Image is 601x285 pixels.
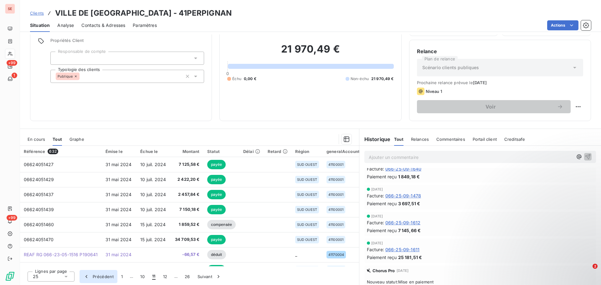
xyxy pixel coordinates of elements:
[175,191,200,198] span: 2 457,84 €
[398,254,422,261] span: 25 181,51 €
[207,235,226,244] span: payée
[371,241,383,245] span: [DATE]
[24,252,98,257] span: REAF RG 066-23-05-1516 P190641
[593,264,598,269] span: 2
[328,238,343,242] span: 41100001
[105,207,132,212] span: 31 mai 2024
[244,76,256,82] span: 0,00 €
[580,264,595,279] iframe: Intercom live chat
[207,220,236,229] span: compensée
[81,22,125,28] span: Contacts & Adresses
[297,238,317,242] span: SUD OUEST
[385,219,420,226] span: 066-25-09-1612
[24,237,54,242] span: 06624051470
[24,162,54,167] span: 06624051427
[367,165,384,172] span: Facture :
[175,221,200,228] span: 1 859,52 €
[58,74,73,78] span: Publique
[105,162,132,167] span: 31 mai 2024
[473,80,487,85] span: [DATE]
[367,219,384,226] span: Facture :
[194,270,225,283] button: Suivant
[207,175,226,184] span: payée
[417,48,583,55] h6: Relance
[328,178,343,181] span: 41100001
[140,162,166,167] span: 10 juil. 2024
[422,64,479,71] span: Scénario clients publiques
[372,268,395,273] span: Chorus Pro
[136,270,148,283] button: 10
[367,227,397,234] span: Paiement reçu
[297,223,317,226] span: SUD OUEST
[207,205,226,214] span: payée
[171,272,181,282] span: …
[105,237,132,242] span: 31 mai 2024
[57,22,74,28] span: Analyse
[371,187,383,191] span: [DATE]
[351,76,369,82] span: Non-échu
[328,163,343,166] span: 41100001
[207,149,236,154] div: Statut
[297,163,317,166] span: SUD OUEST
[367,192,384,199] span: Facture :
[297,208,317,211] span: SUD OUEST
[417,100,571,113] button: Voir
[547,20,578,30] button: Actions
[417,80,583,85] span: Prochaine relance prévue le
[227,43,393,62] h2: 21 970,49 €
[140,207,166,212] span: 10 juil. 2024
[328,253,344,257] span: 41170004
[30,22,50,28] span: Situation
[371,214,383,218] span: [DATE]
[80,270,117,283] button: Précédent
[175,176,200,183] span: 2 422,20 €
[152,273,156,280] span: 11
[398,227,421,234] span: 7 145,66 €
[175,252,200,258] span: -66,57 €
[297,178,317,181] span: SUD OUEST
[328,193,343,196] span: 41100001
[5,4,15,14] div: SE
[424,104,557,109] span: Voir
[385,246,419,253] span: 066-25-09-1611
[48,149,58,154] span: 632
[398,200,420,207] span: 3 697,51 €
[30,10,44,16] a: Clients
[24,207,54,212] span: 06624051439
[367,279,593,284] span: Nouveau statut : Mise en paiement
[24,149,98,154] div: Référence
[371,76,394,82] span: 21 970,49 €
[28,137,45,142] span: En cours
[207,190,226,199] span: payée
[243,149,260,154] div: Délai
[175,206,200,213] span: 7 150,18 €
[328,223,343,226] span: 41100001
[367,254,397,261] span: Paiement reçu
[397,269,408,272] span: [DATE]
[326,149,363,154] div: generalAccountId
[175,149,200,154] div: Montant
[117,270,126,283] button: 1
[181,270,194,283] button: 26
[24,177,54,182] span: 06624051429
[56,55,61,61] input: Ajouter une valeur
[175,161,200,168] span: 7 125,58 €
[297,193,317,196] span: SUD OUEST
[295,149,319,154] div: Région
[295,252,297,257] span: _
[12,73,17,78] span: 1
[359,135,391,143] h6: Historique
[133,22,157,28] span: Paramètres
[80,74,85,79] input: Ajouter une valeur
[398,173,420,180] span: 1 849,18 €
[436,137,465,142] span: Commentaires
[504,137,525,142] span: Creditsafe
[411,137,429,142] span: Relances
[7,60,17,66] span: +99
[385,192,421,199] span: 066-25-09-1478
[385,165,421,172] span: 066-25-09-1640
[476,224,601,268] iframe: Intercom notifications message
[105,222,132,227] span: 31 mai 2024
[33,273,38,280] span: 25
[140,237,166,242] span: 15 juil. 2024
